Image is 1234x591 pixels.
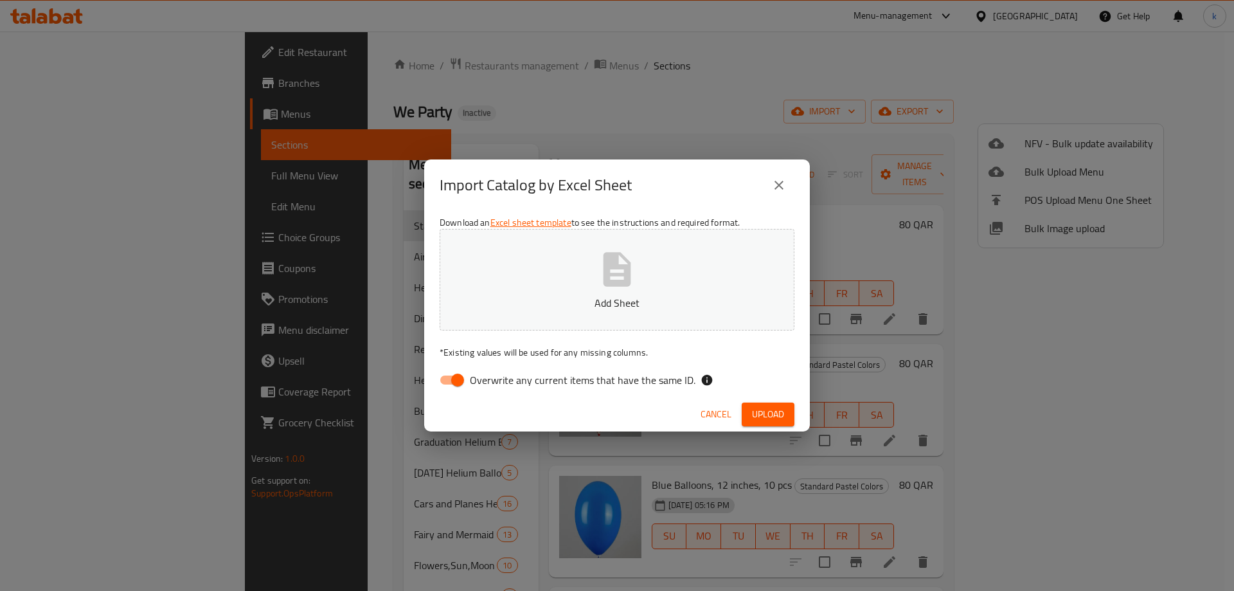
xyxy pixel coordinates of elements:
[470,372,695,388] span: Overwrite any current items that have the same ID.
[460,295,774,311] p: Add Sheet
[440,175,632,195] h2: Import Catalog by Excel Sheet
[764,170,794,201] button: close
[440,229,794,331] button: Add Sheet
[695,403,737,426] button: Cancel
[701,406,731,423] span: Cancel
[424,211,810,397] div: Download an to see the instructions and required format.
[701,374,713,386] svg: If the overwrite option isn't selected, then the items that match an existing ID will be ignored ...
[742,403,794,426] button: Upload
[490,214,571,231] a: Excel sheet template
[752,406,784,423] span: Upload
[440,346,794,359] p: Existing values will be used for any missing columns.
